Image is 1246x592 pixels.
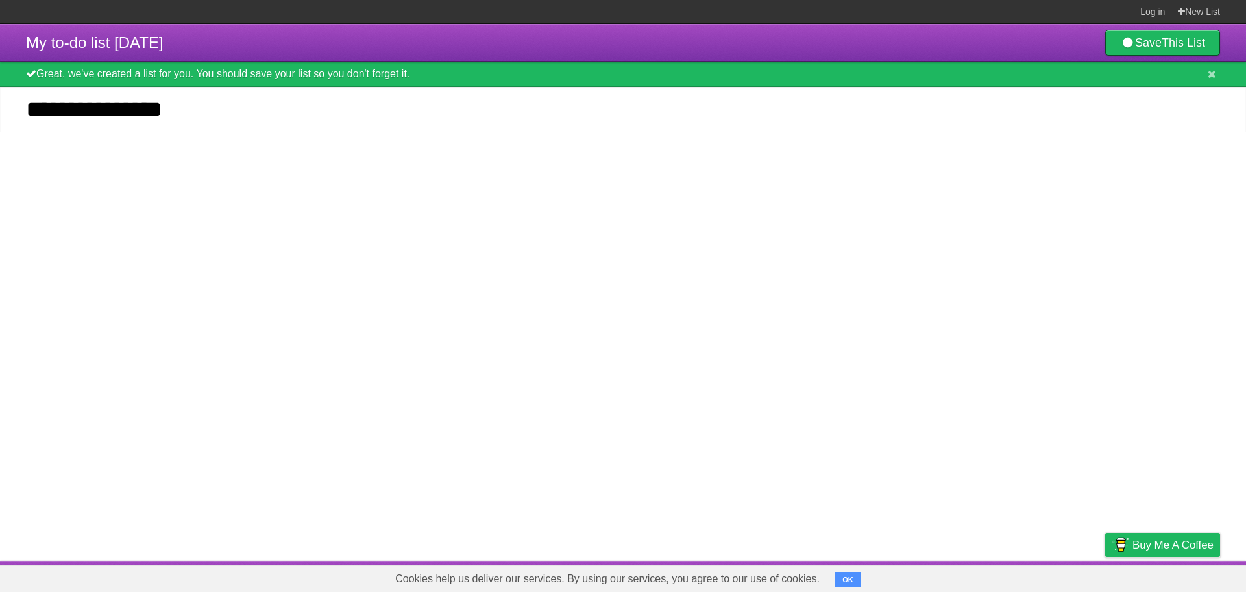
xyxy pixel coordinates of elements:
img: Buy me a coffee [1112,534,1129,556]
b: This List [1162,36,1205,49]
span: Cookies help us deliver our services. By using our services, you agree to our use of cookies. [382,566,833,592]
a: Suggest a feature [1138,564,1220,589]
a: Terms [1044,564,1073,589]
span: Buy me a coffee [1132,534,1214,556]
button: OK [835,572,861,587]
a: Privacy [1088,564,1122,589]
a: Buy me a coffee [1105,533,1220,557]
span: My to-do list [DATE] [26,34,164,51]
a: SaveThis List [1105,30,1220,56]
a: Developers [975,564,1028,589]
a: About [933,564,960,589]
